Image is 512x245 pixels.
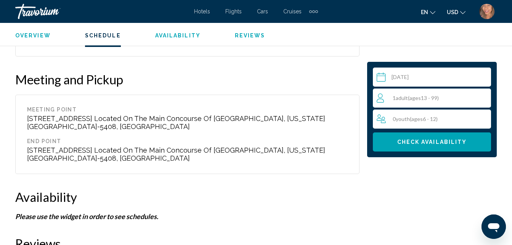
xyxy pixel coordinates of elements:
[15,212,360,221] p: Please use the widget in order to see schedules.
[257,8,268,15] a: Cars
[235,32,265,39] button: Reviews
[27,106,348,113] div: Meeting Point
[421,9,428,15] span: en
[397,139,467,145] span: Check Availability
[373,89,491,129] button: Travelers: 1 adult, 0 children
[447,9,458,15] span: USD
[482,214,506,239] iframe: Button to launch messaging window
[393,95,439,101] span: 1
[410,116,438,122] span: ( 6 - 12)
[477,3,497,19] button: User Menu
[15,32,51,39] button: Overview
[283,8,302,15] a: Cruises
[15,189,77,205] h2: Availability
[85,32,121,39] button: Schedule
[411,116,423,122] span: ages
[309,5,318,18] button: Extra navigation items
[194,8,210,15] a: Hotels
[479,4,494,19] img: Z
[409,95,421,101] span: ages
[408,95,439,101] span: ( 13 - 99)
[27,114,348,131] div: [STREET_ADDRESS] Located On The Main Concourse Of [GEOGRAPHIC_DATA], [US_STATE][GEOGRAPHIC_DATA]-...
[27,138,348,144] div: End point
[447,6,465,18] button: Change currency
[15,72,360,87] h2: Meeting and Pickup
[393,116,438,122] span: 0
[373,132,491,152] button: Check Availability
[396,95,408,101] span: Adult
[15,4,186,19] a: Travorium
[225,8,242,15] a: Flights
[421,6,435,18] button: Change language
[27,146,348,162] div: [STREET_ADDRESS] Located On The Main Concourse Of [GEOGRAPHIC_DATA], [US_STATE][GEOGRAPHIC_DATA]-...
[155,32,201,39] button: Availability
[396,116,410,122] span: Youth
